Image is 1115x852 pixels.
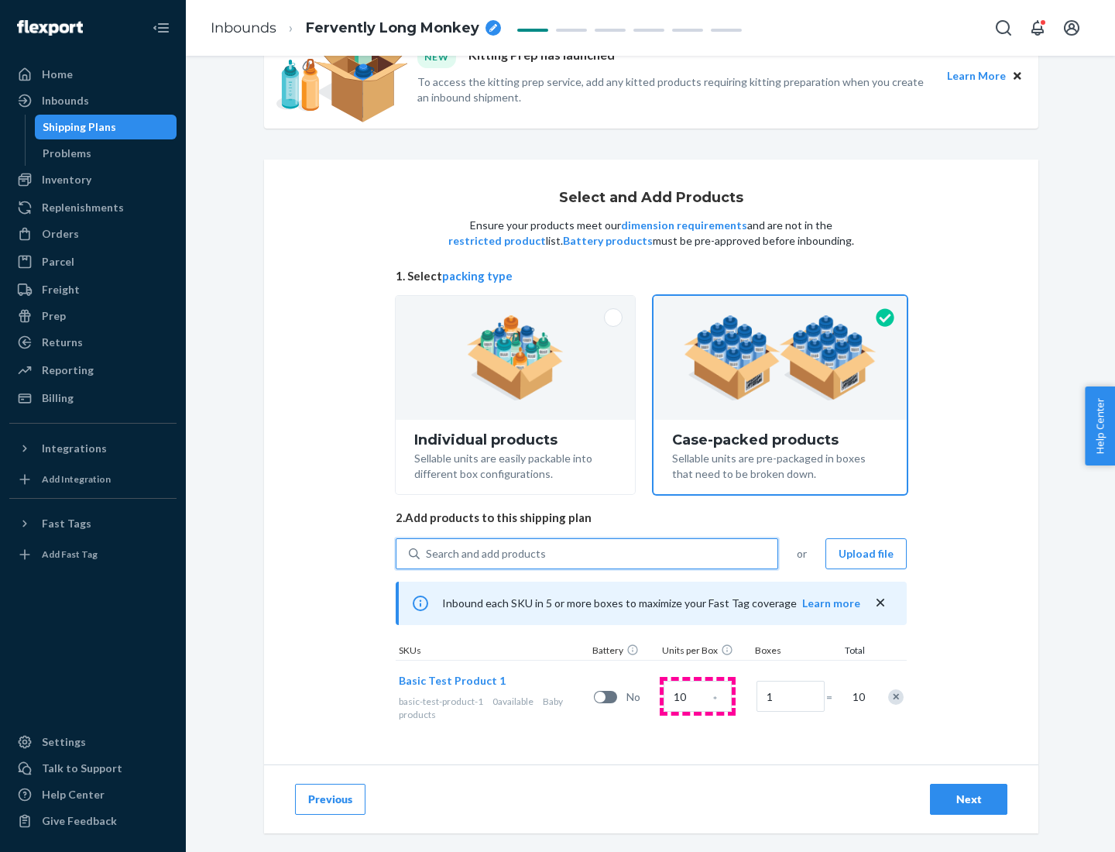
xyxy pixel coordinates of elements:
[559,191,743,206] h1: Select and Add Products
[396,510,907,526] span: 2. Add products to this shipping plan
[42,282,80,297] div: Freight
[467,315,564,400] img: individual-pack.facf35554cb0f1810c75b2bd6df2d64e.png
[9,386,177,411] a: Billing
[873,595,888,611] button: close
[43,146,91,161] div: Problems
[9,88,177,113] a: Inbounds
[42,362,94,378] div: Reporting
[295,784,365,815] button: Previous
[9,277,177,302] a: Freight
[42,548,98,561] div: Add Fast Tag
[42,226,79,242] div: Orders
[198,5,513,51] ol: breadcrumbs
[9,330,177,355] a: Returns
[849,689,865,705] span: 10
[797,546,807,562] span: or
[9,542,177,567] a: Add Fast Tag
[752,644,829,660] div: Boxes
[399,674,506,687] span: Basic Test Product 1
[9,167,177,192] a: Inventory
[9,436,177,461] button: Integrations
[9,782,177,807] a: Help Center
[943,792,994,807] div: Next
[664,681,732,712] input: Case Quantity
[146,12,177,43] button: Close Navigation
[414,448,616,482] div: Sellable units are easily packable into different box configurations.
[42,761,122,776] div: Talk to Support
[42,787,105,802] div: Help Center
[9,511,177,536] button: Fast Tags
[17,20,83,36] img: Flexport logo
[417,46,456,67] div: NEW
[42,67,73,82] div: Home
[42,734,86,750] div: Settings
[414,432,616,448] div: Individual products
[1009,67,1026,84] button: Close
[42,93,89,108] div: Inbounds
[417,74,933,105] p: To access the kitting prep service, add any kitted products requiring kitting preparation when yo...
[492,696,533,707] span: 0 available
[621,218,747,233] button: dimension requirements
[9,249,177,274] a: Parcel
[9,222,177,246] a: Orders
[468,46,615,67] p: Kitting Prep has launched
[626,689,657,705] span: No
[9,358,177,383] a: Reporting
[42,254,74,270] div: Parcel
[930,784,1007,815] button: Next
[448,233,546,249] button: restricted product
[9,62,177,87] a: Home
[9,467,177,492] a: Add Integration
[399,695,588,721] div: Baby products
[42,335,83,350] div: Returns
[442,268,513,284] button: packing type
[42,516,91,531] div: Fast Tags
[672,432,888,448] div: Case-packed products
[802,596,860,611] button: Learn more
[563,233,653,249] button: Battery products
[829,644,868,660] div: Total
[826,689,842,705] span: =
[306,19,479,39] span: Fervently Long Monkey
[9,756,177,781] a: Talk to Support
[1022,12,1053,43] button: Open notifications
[589,644,659,660] div: Battery
[9,730,177,754] a: Settings
[756,681,825,712] input: Number of boxes
[42,390,74,406] div: Billing
[447,218,856,249] p: Ensure your products meet our and are not in the list. must be pre-approved before inbounding.
[211,19,276,36] a: Inbounds
[396,582,907,625] div: Inbound each SKU in 5 or more boxes to maximize your Fast Tag coverage
[684,315,877,400] img: case-pack.59cecea509d18c883b923b81aeac6d0b.png
[42,813,117,829] div: Give Feedback
[825,538,907,569] button: Upload file
[42,472,111,486] div: Add Integration
[42,200,124,215] div: Replenishments
[35,141,177,166] a: Problems
[396,644,589,660] div: SKUs
[672,448,888,482] div: Sellable units are pre-packaged in boxes that need to be broken down.
[659,644,752,660] div: Units per Box
[426,546,546,562] div: Search and add products
[35,115,177,139] a: Shipping Plans
[399,696,483,707] span: basic-test-product-1
[42,308,66,324] div: Prep
[42,172,91,187] div: Inventory
[42,441,107,456] div: Integrations
[43,119,116,135] div: Shipping Plans
[9,304,177,328] a: Prep
[947,67,1006,84] button: Learn More
[399,673,506,689] button: Basic Test Product 1
[988,12,1019,43] button: Open Search Box
[1056,12,1087,43] button: Open account menu
[9,809,177,833] button: Give Feedback
[396,268,907,284] span: 1. Select
[1085,386,1115,466] button: Help Center
[9,195,177,220] a: Replenishments
[888,689,904,705] div: Remove Item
